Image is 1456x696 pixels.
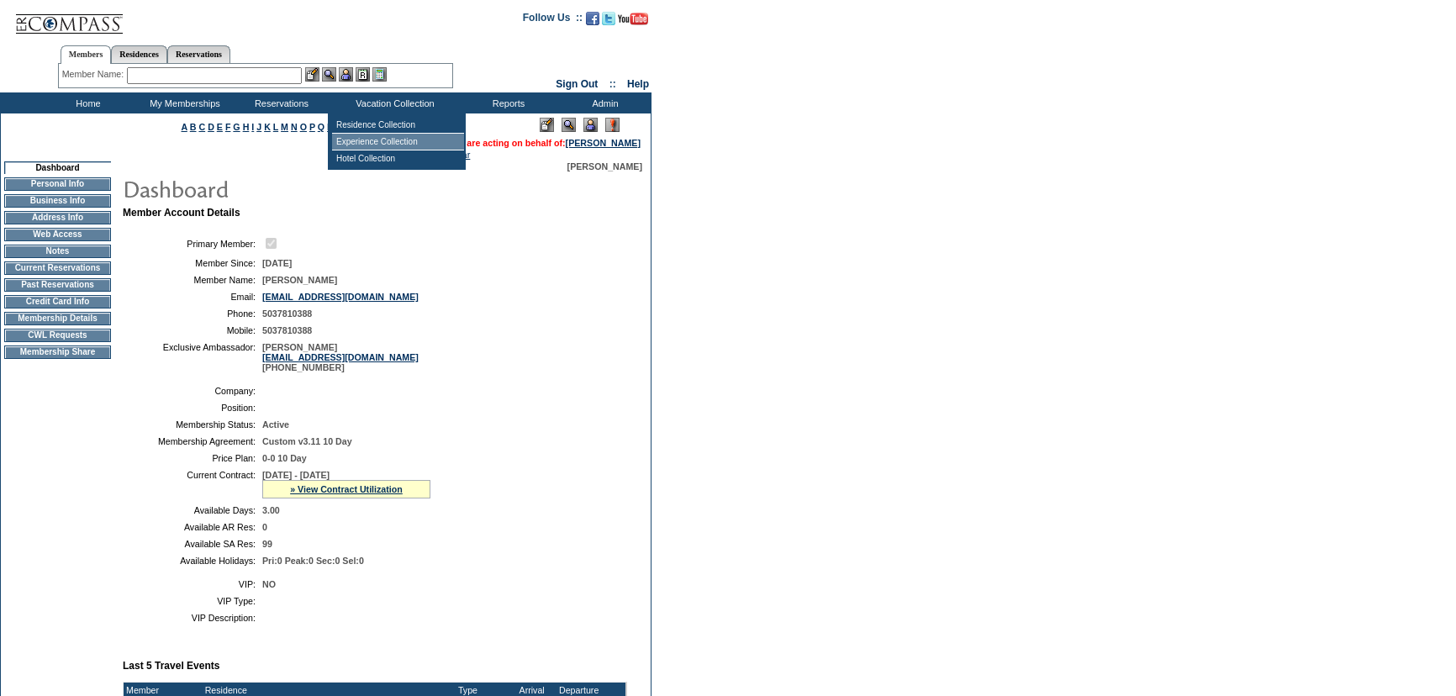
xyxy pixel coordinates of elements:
a: I [251,122,254,132]
td: Email: [129,292,256,302]
span: You are acting on behalf of: [448,138,641,148]
td: Vacation Collection [328,92,458,113]
a: » View Contract Utilization [290,484,403,494]
a: C [198,122,205,132]
td: Current Reservations [4,261,111,275]
a: P [309,122,315,132]
td: Web Access [4,228,111,241]
span: [DATE] - [DATE] [262,470,330,480]
td: Available SA Res: [129,539,256,549]
a: [EMAIL_ADDRESS][DOMAIN_NAME] [262,352,419,362]
td: Member Name: [129,275,256,285]
span: 0-0 10 Day [262,453,307,463]
a: D [208,122,214,132]
td: Membership Share [4,345,111,359]
span: [PERSON_NAME] [262,275,337,285]
a: Help [627,78,649,90]
span: 99 [262,539,272,549]
b: Member Account Details [123,207,240,219]
a: Members [61,45,112,64]
td: VIP: [129,579,256,589]
a: F [225,122,231,132]
a: Residences [111,45,167,63]
span: NO [262,579,276,589]
td: Admin [555,92,652,113]
td: Position: [129,403,256,413]
img: pgTtlDashboard.gif [122,171,458,205]
img: Become our fan on Facebook [586,12,599,25]
td: Follow Us :: [523,10,583,30]
td: Price Plan: [129,453,256,463]
span: 3.00 [262,505,280,515]
img: Log Concern/Member Elevation [605,118,620,132]
a: M [281,122,288,132]
td: Current Contract: [129,470,256,498]
img: View Mode [562,118,576,132]
td: Business Info [4,194,111,208]
td: Available AR Res: [129,522,256,532]
img: Impersonate [583,118,598,132]
span: 5037810388 [262,308,312,319]
a: A [182,122,187,132]
span: Custom v3.11 10 Day [262,436,352,446]
td: Dashboard [4,161,111,174]
img: b_calculator.gif [372,67,387,82]
td: Hotel Collection [332,150,464,166]
td: Reservations [231,92,328,113]
td: Exclusive Ambassador: [129,342,256,372]
td: Personal Info [4,177,111,191]
a: O [300,122,307,132]
td: Member Since: [129,258,256,268]
a: Follow us on Twitter [602,17,615,27]
td: VIP Type: [129,596,256,606]
td: My Memberships [135,92,231,113]
img: b_edit.gif [305,67,319,82]
span: Active [262,419,289,430]
td: Address Info [4,211,111,224]
a: Sign Out [556,78,598,90]
td: Company: [129,386,256,396]
a: G [233,122,240,132]
span: :: [609,78,616,90]
a: H [243,122,250,132]
span: [DATE] [262,258,292,268]
span: [PERSON_NAME] [PHONE_NUMBER] [262,342,419,372]
span: Pri:0 Peak:0 Sec:0 Sel:0 [262,556,364,566]
td: Membership Status: [129,419,256,430]
a: Subscribe to our YouTube Channel [618,17,648,27]
td: Primary Member: [129,235,256,251]
a: E [217,122,223,132]
img: Subscribe to our YouTube Channel [618,13,648,25]
td: CWL Requests [4,329,111,342]
td: Phone: [129,308,256,319]
a: L [273,122,278,132]
b: Last 5 Travel Events [123,660,219,672]
img: View [322,67,336,82]
td: Past Reservations [4,278,111,292]
td: Membership Agreement: [129,436,256,446]
td: VIP Description: [129,613,256,623]
td: Residence Collection [332,117,464,134]
a: J [256,122,261,132]
a: Become our fan on Facebook [586,17,599,27]
img: Edit Mode [540,118,554,132]
img: Follow us on Twitter [602,12,615,25]
td: Experience Collection [332,134,464,150]
a: K [264,122,271,132]
span: [PERSON_NAME] [567,161,642,171]
td: Credit Card Info [4,295,111,308]
img: Reservations [356,67,370,82]
td: Notes [4,245,111,258]
img: Impersonate [339,67,353,82]
a: Reservations [167,45,230,63]
a: [EMAIL_ADDRESS][DOMAIN_NAME] [262,292,419,302]
a: N [291,122,298,132]
td: Available Days: [129,505,256,515]
td: Available Holidays: [129,556,256,566]
td: Reports [458,92,555,113]
span: 5037810388 [262,325,312,335]
a: B [190,122,197,132]
td: Mobile: [129,325,256,335]
td: Membership Details [4,312,111,325]
a: Q [318,122,324,132]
